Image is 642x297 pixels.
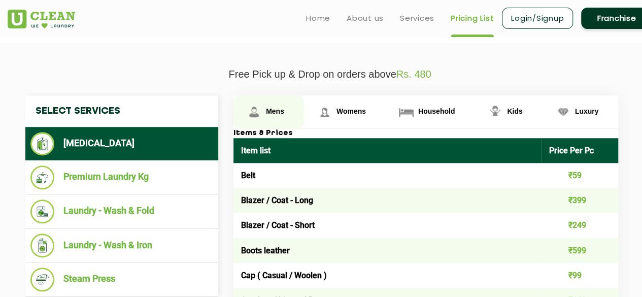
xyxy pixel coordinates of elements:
[486,103,504,121] img: Kids
[25,95,218,127] h4: Select Services
[30,132,54,155] img: Dry Cleaning
[233,129,618,138] h3: Items & Prices
[30,200,54,223] img: Laundry - Wash & Fold
[30,234,213,257] li: Laundry - Wash & Iron
[233,213,542,238] td: Blazer / Coat - Short
[542,188,619,213] td: ₹399
[502,8,573,29] a: Login/Signup
[347,12,384,24] a: About us
[266,107,284,115] span: Mens
[554,103,572,121] img: Luxury
[400,12,434,24] a: Services
[542,163,619,188] td: ₹59
[542,238,619,263] td: ₹599
[336,107,366,115] span: Womens
[316,103,333,121] img: Womens
[233,188,542,213] td: Blazer / Coat - Long
[397,103,415,121] img: Household
[396,69,431,80] span: Rs. 480
[30,166,54,189] img: Premium Laundry Kg
[507,107,522,115] span: Kids
[542,213,619,238] td: ₹249
[245,103,263,121] img: Mens
[306,12,330,24] a: Home
[418,107,455,115] span: Household
[233,163,542,188] td: Belt
[30,166,213,189] li: Premium Laundry Kg
[30,234,54,257] img: Laundry - Wash & Iron
[30,268,54,291] img: Steam Press
[451,12,494,24] a: Pricing List
[233,263,542,288] td: Cap ( Casual / Woolen )
[542,138,619,163] th: Price Per Pc
[233,238,542,263] td: Boots leather
[30,200,213,223] li: Laundry - Wash & Fold
[542,263,619,288] td: ₹99
[233,138,542,163] th: Item list
[8,10,75,28] img: UClean Laundry and Dry Cleaning
[575,107,599,115] span: Luxury
[30,132,213,155] li: [MEDICAL_DATA]
[30,268,213,291] li: Steam Press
